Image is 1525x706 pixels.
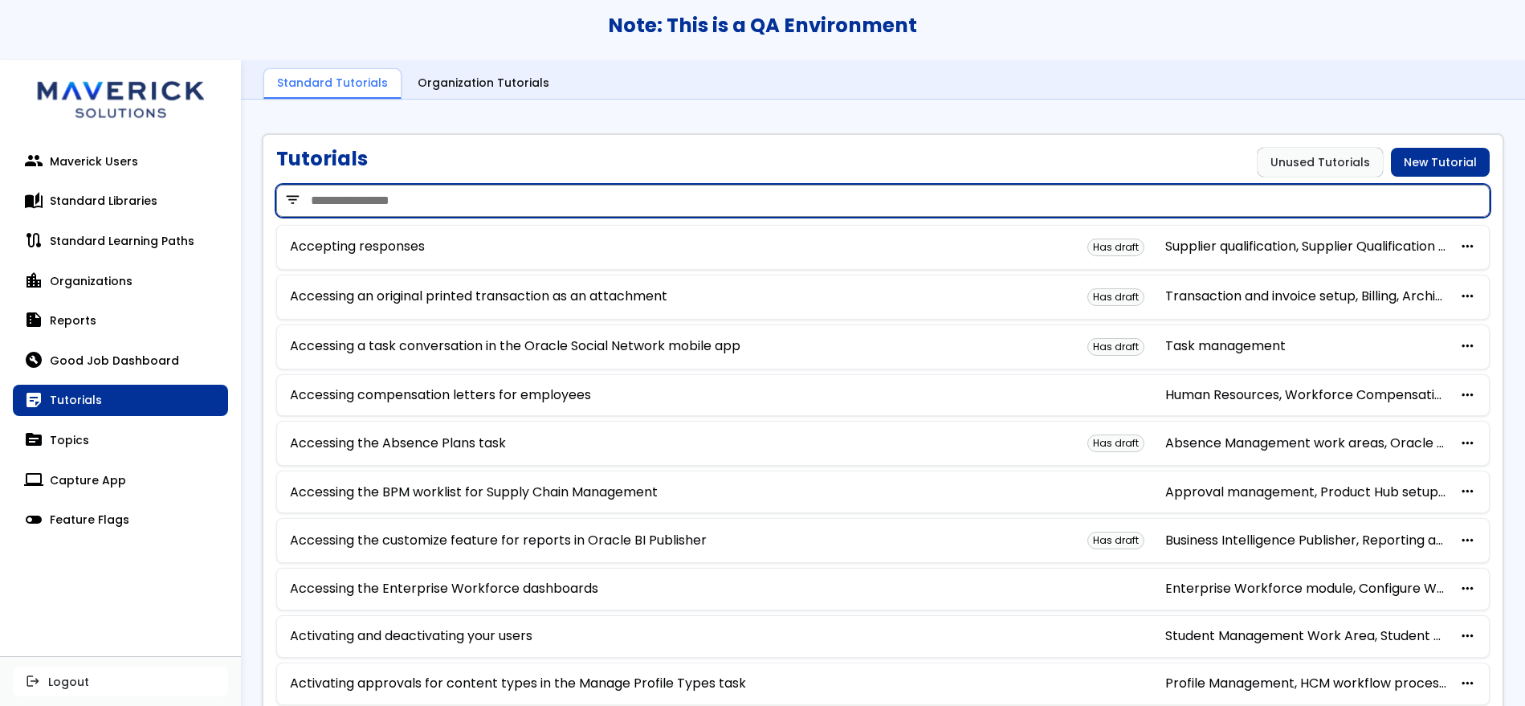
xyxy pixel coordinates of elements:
button: more_horiz [1459,629,1476,644]
a: auto_storiesStandard Libraries [13,185,228,217]
a: toggle_offFeature Flags [13,504,228,536]
div: Enterprise Workforce module, Configure Workforce, EPM Navigation, Archive EPM, and EPBCS Enterpri... [1165,582,1446,596]
a: Activating approvals for content types in the Manage Profile Types task [290,676,746,691]
a: New Tutorial [1391,148,1490,177]
h1: Tutorials [276,148,368,177]
a: topicTopics [13,424,228,456]
div: Has draft [1087,338,1144,356]
span: people [26,153,42,169]
a: summarizeReports [13,304,228,337]
button: more_horiz [1459,436,1476,451]
a: Accepting responses [290,239,425,254]
button: more_horiz [1459,339,1476,354]
a: Accessing the customize feature for reports in Oracle BI Publisher [290,533,707,548]
div: Has draft [1087,288,1144,306]
a: build_circleGood Job Dashboard [13,345,228,377]
div: Has draft [1087,239,1144,256]
a: Accessing an original printed transaction as an attachment [290,289,667,304]
a: Accessing the BPM worklist for Supply Chain Management [290,485,658,500]
button: logoutLogout [13,667,228,696]
button: more_horiz [1459,676,1476,692]
a: Unused Tutorials [1258,148,1383,177]
a: Accessing the Enterprise Workforce dashboards [290,582,598,596]
a: Accessing a task conversation in the Oracle Social Network mobile app [290,339,740,353]
div: Profile Management, HCM workflow processes, Workflow, Approvals, and Notifications, Archive HCM, ... [1165,676,1446,691]
span: logout [26,675,40,688]
a: routeStandard Learning Paths [13,225,228,257]
span: sticky_note_2 [26,392,42,408]
a: Accessing compensation letters for employees [290,388,591,402]
span: computer [26,472,42,488]
div: Student Management Work Area and Student Account Creation and Management [1165,629,1446,643]
div: Absence Management work areas, Oracle Absence Management Cloud Overview, Archive HCM, and Absence... [1165,436,1446,451]
a: Standard Tutorials [263,68,402,100]
a: sticky_note_2Tutorials [13,385,228,417]
button: more_horiz [1459,388,1476,403]
div: Transaction and invoice setup, Billing, and Archive FIN [1165,289,1446,304]
a: Activating and deactivating your users [290,629,532,643]
button: more_horiz [1459,582,1476,597]
div: Human Resources, Workforce Compensation Worksheets, Workforce compensation plans, Workforce Compe... [1165,388,1446,402]
button: more_horiz [1459,533,1476,549]
a: peopleMaverick Users [13,145,228,178]
span: topic [26,432,42,448]
div: Approval management, Product Hub setup and configuration, and Archive SCM [1165,485,1446,500]
span: filter_list [284,193,301,208]
a: computerCapture App [13,464,228,496]
div: Has draft [1087,435,1144,452]
a: Organization Tutorials [405,69,562,100]
div: Supplier qualification, Supplier Qualification Management, Supplier Qualifications, Module 1 - Ma... [1165,239,1446,254]
img: logo.svg [24,60,217,133]
span: summarize [26,312,42,329]
span: route [26,233,42,249]
button: more_horiz [1459,484,1476,500]
span: toggle_off [26,512,42,528]
a: location_cityOrganizations [13,265,228,297]
button: more_horiz [1459,289,1476,304]
span: auto_stories [26,193,42,209]
span: location_city [26,273,42,289]
a: Accessing the Absence Plans task [290,436,506,451]
div: Business Intelligence Publisher, Reporting and Audit, Reporting, Transactions: Business Intellige... [1165,533,1446,548]
button: more_horiz [1459,239,1476,255]
span: build_circle [26,353,42,369]
div: Task management [1165,339,1446,353]
div: Has draft [1087,532,1144,549]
